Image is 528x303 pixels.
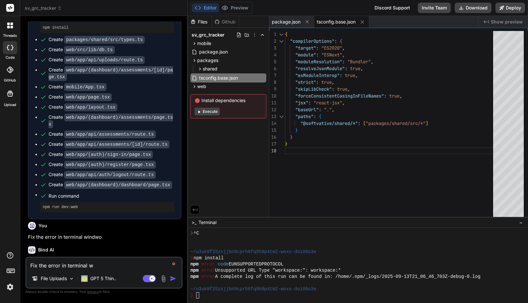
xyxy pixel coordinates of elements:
[269,93,276,99] div: 10
[277,31,286,38] div: Click to collapse the range.
[277,113,286,120] div: Click to collapse the range.
[355,72,358,78] span: ,
[269,113,276,120] div: 13
[49,161,156,168] div: Create
[332,86,334,92] span: :
[197,83,206,90] span: web
[64,151,153,159] code: web/app/(auth)/sign-in/page.tsx
[64,141,169,148] code: web/app/api/assessments/[id]/route.ts
[64,83,107,91] code: mobile/App.tsx
[295,86,332,92] span: "skipLibCheck"
[519,219,523,226] span: −
[290,134,293,140] span: }
[342,52,345,58] span: ,
[321,52,342,58] span: "ESNext"
[197,57,218,64] span: packages
[269,141,276,147] div: 17
[49,193,174,199] span: Run command
[269,65,276,72] div: 6
[190,255,194,261] span: ❯
[269,72,276,79] div: 7
[321,79,332,85] span: true
[81,275,88,282] img: GPT 5 Thinking Medium
[324,107,332,113] span: "."
[212,19,239,25] div: Github
[188,19,212,25] div: Files
[337,86,347,92] span: true
[269,79,276,86] div: 8
[215,274,480,280] span: A complete log of this run can be found in: /home/.npm/_logs/2025-09-13T21_06_46_703Z-debug-0.log
[314,114,316,119] span: :
[319,114,321,119] span: {
[194,255,224,261] span: npm install
[38,247,54,253] h6: Bind AI
[4,102,16,108] label: Upload
[308,100,311,106] span: :
[363,120,366,126] span: [
[285,31,287,37] span: {
[290,38,334,44] span: "compilerOptions"
[269,147,276,154] div: 18
[49,46,115,53] div: Create
[49,171,156,178] div: Create
[190,274,198,280] span: npm
[64,161,156,169] code: web/app/(auth)/register/page.tsx
[194,230,199,236] span: ^C
[269,134,276,141] div: 16
[190,292,194,298] span: ❯
[295,52,316,58] span: "module"
[195,108,220,115] button: Execute
[316,79,319,85] span: :
[342,45,345,51] span: ,
[64,103,117,111] code: web/app/layout.tsx
[269,31,276,38] div: 1
[334,38,337,44] span: :
[418,3,451,13] button: Invite Team
[49,83,107,90] div: Create
[269,127,276,134] div: 15
[69,276,74,281] img: Pick Models
[295,127,298,133] span: }
[49,94,112,100] div: Create
[295,45,316,51] span: "target"
[25,5,62,11] span: sv_grc_tracker
[192,32,225,38] span: sv_grc_tracker
[340,38,342,44] span: {
[64,56,145,64] code: web/app/api/uploads/route.ts
[49,104,117,111] div: Create
[295,93,384,99] span: "forceConsistentCasingInFileNames"
[87,290,99,294] span: privacy
[6,55,15,60] label: code
[269,99,276,106] div: 11
[197,40,211,47] span: mobile
[518,217,524,228] button: −
[25,289,183,295] p: Always double-check its answers. Your in Bind
[64,36,145,44] code: packages/shared/src/types.ts
[41,275,67,282] p: File Uploads
[49,114,173,128] code: web/app/(dashboard)/assessments/page.tsx
[203,66,217,72] span: shared
[371,59,374,65] span: ,
[285,141,287,147] span: }
[5,281,16,293] img: settings
[389,93,400,99] span: true
[350,66,360,71] span: true
[218,261,229,267] span: code
[301,120,358,126] span: "@softvative/shared/*"
[49,67,174,80] div: Create
[342,59,345,65] span: :
[190,286,316,292] span: ~/u3uk0f35zsjjbn9cprh6fq9h0p4tm2-wnxx-doi06o3e
[198,48,228,56] span: package.json
[49,131,156,138] div: Create
[495,3,525,13] button: Deploy
[192,3,219,12] button: Editor
[64,93,112,101] code: web/app/page.tsx
[190,261,198,267] span: npm
[170,275,176,282] img: icon
[371,3,414,13] div: Discord Support
[269,120,276,127] div: 14
[26,258,182,269] textarea: To enrich screen reader interactions, please activate Accessibility in Grammarly extension settings
[295,100,308,106] span: "jsx"
[347,86,350,92] span: ,
[345,66,347,71] span: :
